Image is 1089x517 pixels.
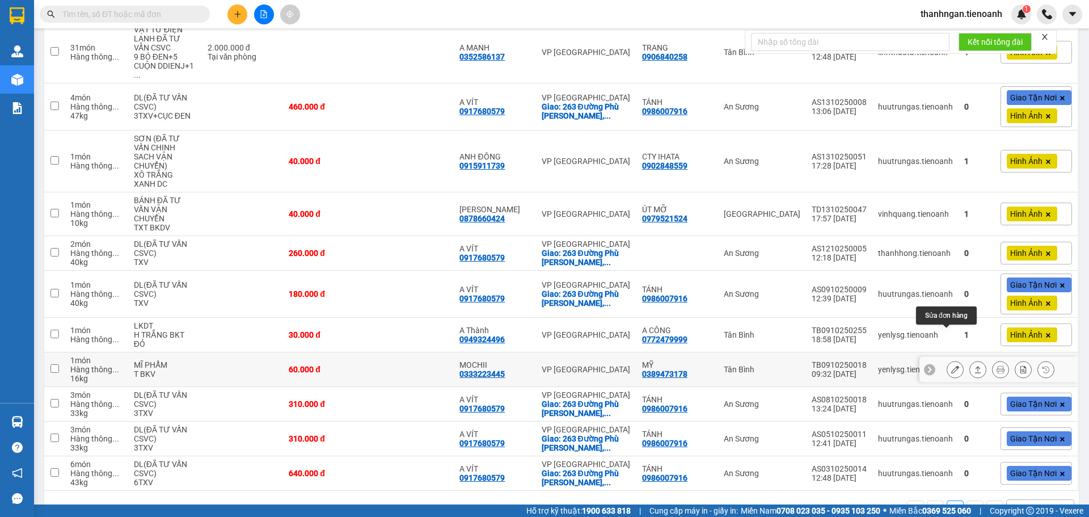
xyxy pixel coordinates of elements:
[542,280,631,289] div: VP [GEOGRAPHIC_DATA]
[70,239,123,249] div: 2 món
[724,434,800,443] div: An Sương
[812,430,867,439] div: AS0510250011
[459,395,530,404] div: A VÍT
[911,7,1011,21] span: thanhngan.tienoanh
[70,93,123,102] div: 4 món
[964,469,989,478] div: 0
[883,508,887,513] span: ⚪️
[70,102,123,111] div: Hàng thông thường
[70,200,123,209] div: 1 món
[542,102,631,120] div: Giao: 263 Đường Phù Đổng Thiên Vương, Phường 8, Đà Lạt, Lâm Đồng
[62,8,196,20] input: Tìm tên, số ĐT hoặc mã đơn
[134,280,196,299] div: DL(ĐÃ TƯ VẤN CSVC)
[70,443,123,452] div: 33 kg
[542,209,631,218] div: VP [GEOGRAPHIC_DATA]
[776,506,880,515] strong: 0708 023 035 - 0935 103 250
[227,5,247,24] button: plus
[812,244,867,253] div: AS1210250005
[542,460,631,469] div: VP [GEOGRAPHIC_DATA]
[459,107,505,116] div: 0917680579
[889,505,971,517] span: Miền Bắc
[134,170,196,188] div: XÔ TRẮNG XANH DC
[542,390,631,400] div: VP [GEOGRAPHIC_DATA]
[526,505,631,517] span: Hỗ trợ kỹ thuật:
[604,258,611,267] span: ...
[280,5,300,24] button: aim
[878,365,953,374] div: yenlysg.tienoanh
[1010,280,1057,290] span: Giao Tận Nơi
[812,404,867,413] div: 13:24 [DATE]
[968,36,1023,48] span: Kết nối tổng đài
[642,395,712,404] div: TÁNH
[134,369,196,379] div: T BKV
[70,390,123,400] div: 3 món
[1010,330,1042,340] span: Hình Ảnh
[289,434,363,443] div: 310.000 đ
[70,409,123,418] div: 33 kg
[542,469,631,487] div: Giao: 263 Đường Phù Đổng Thiên Vương, Phường 8, Đà Lạt, Lâm Đồng
[289,102,363,111] div: 460.000 đ
[642,152,712,161] div: CTY IHATA
[1010,93,1057,103] span: Giao Tận Nơi
[642,439,687,448] div: 0986007916
[289,289,363,299] div: 180.000 đ
[812,214,867,223] div: 17:57 [DATE]
[724,209,800,218] div: [GEOGRAPHIC_DATA]
[134,223,196,232] div: TXT BKDV
[112,335,119,344] span: ...
[1042,9,1052,19] img: phone-icon
[70,111,123,120] div: 47 kg
[542,249,631,267] div: Giao: 263 Đường Phù Đổng Thiên Vương, Phường 8, Đà Lạt, Lâm Đồng
[639,505,641,517] span: |
[1010,468,1057,478] span: Giao Tận Nơi
[70,365,123,374] div: Hàng thông thường
[459,285,530,294] div: A VÍT
[964,289,989,299] div: 0
[964,330,989,339] div: 1
[70,434,123,443] div: Hàng thông thường
[812,161,867,170] div: 17:28 [DATE]
[459,244,530,253] div: A VÍT
[234,10,242,18] span: plus
[112,469,119,478] span: ...
[1010,248,1042,258] span: Hình Ảnh
[604,111,611,120] span: ...
[964,209,989,218] div: 1
[208,43,278,52] div: 2.000.000 đ
[459,430,530,439] div: A VÍT
[459,205,530,214] div: LƯƠNG THẾ VINH
[459,52,505,61] div: 0352586137
[741,505,880,517] span: Miền Nam
[642,43,712,52] div: TRANG
[916,306,977,325] div: Sửa đơn hàng
[878,434,953,443] div: huutrungas.tienoanh
[459,253,505,262] div: 0917680579
[542,365,631,374] div: VP [GEOGRAPHIC_DATA]
[642,360,712,369] div: MỸ
[134,360,196,369] div: MĨ PHẨM
[878,102,953,111] div: huutrungas.tienoanh
[70,218,123,228] div: 10 kg
[1010,434,1057,444] span: Giao Tận Nơi
[1010,156,1042,166] span: Hình Ảnh
[134,409,196,418] div: 3TXV
[70,152,123,161] div: 1 món
[812,395,867,404] div: AS0810250018
[112,102,119,111] span: ...
[724,330,800,339] div: Tân Bình
[70,478,123,487] div: 43 kg
[642,404,687,413] div: 0986007916
[980,505,981,517] span: |
[604,409,611,418] span: ...
[969,361,986,378] div: Giao hàng
[70,43,123,52] div: 31 món
[724,365,800,374] div: Tân Bình
[642,473,687,482] div: 0986007916
[812,205,867,214] div: TD1310250047
[812,98,867,107] div: AS1310250008
[10,7,24,24] img: logo-vxr
[724,249,800,258] div: An Sương
[812,107,867,116] div: 13:06 [DATE]
[964,157,989,166] div: 1
[582,506,631,515] strong: 1900 633 818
